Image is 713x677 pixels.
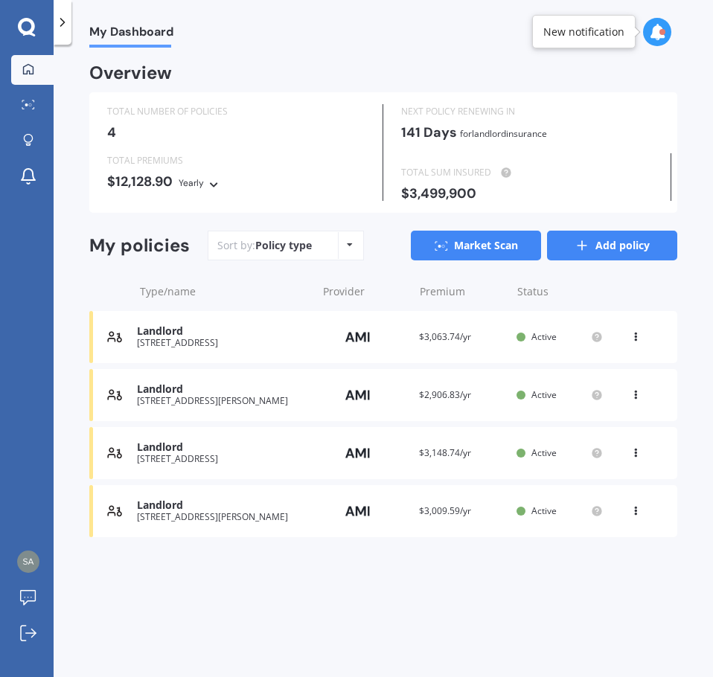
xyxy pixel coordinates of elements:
[107,174,365,190] div: $12,128.90
[107,388,122,402] img: Landlord
[107,504,122,519] img: Landlord
[547,231,677,260] a: Add policy
[419,330,471,343] span: $3,063.74/yr
[419,504,471,517] span: $3,009.59/yr
[531,388,557,401] span: Active
[420,284,505,299] div: Premium
[137,512,309,522] div: [STREET_ADDRESS][PERSON_NAME]
[460,127,547,140] span: for Landlord insurance
[107,330,122,344] img: Landlord
[531,504,557,517] span: Active
[137,499,309,512] div: Landlord
[419,446,471,459] span: $3,148.74/yr
[321,439,395,467] img: AMI
[401,104,659,119] div: NEXT POLICY RENEWING IN
[543,25,624,39] div: New notification
[517,284,603,299] div: Status
[137,396,309,406] div: [STREET_ADDRESS][PERSON_NAME]
[401,123,457,141] b: 141 Days
[107,153,365,168] div: TOTAL PREMIUMS
[531,446,557,459] span: Active
[323,284,409,299] div: Provider
[89,65,172,80] div: Overview
[137,338,309,348] div: [STREET_ADDRESS]
[321,497,395,525] img: AMI
[107,446,122,461] img: Landlord
[531,330,557,343] span: Active
[137,454,309,464] div: [STREET_ADDRESS]
[179,176,204,190] div: Yearly
[419,388,471,401] span: $2,906.83/yr
[89,235,190,257] div: My policies
[255,238,312,253] div: Policy type
[107,104,365,119] div: TOTAL NUMBER OF POLICIES
[217,238,312,253] div: Sort by:
[137,383,309,396] div: Landlord
[140,284,311,299] div: Type/name
[401,186,659,201] div: $3,499,900
[401,165,659,180] div: TOTAL SUM INSURED
[137,441,309,454] div: Landlord
[89,25,173,45] span: My Dashboard
[17,551,39,573] img: c2721a4269b98c97093f4d7752543a20
[321,323,395,351] img: AMI
[107,125,365,140] div: 4
[137,325,309,338] div: Landlord
[411,231,541,260] a: Market Scan
[321,381,395,409] img: AMI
